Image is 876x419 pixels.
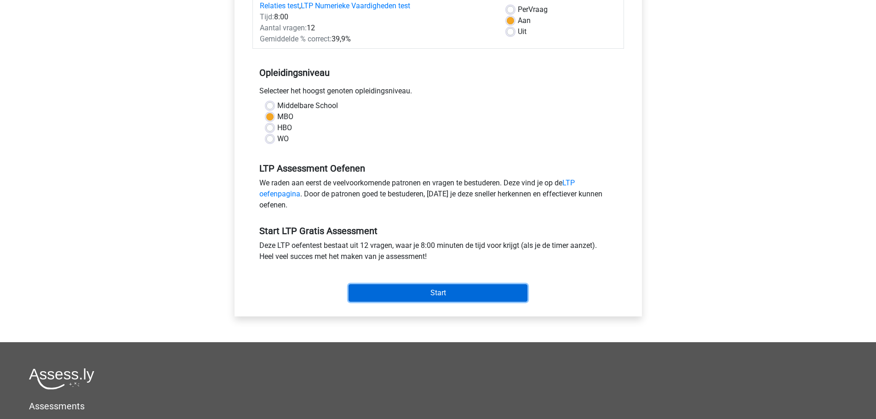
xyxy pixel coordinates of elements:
[518,15,531,26] label: Aan
[29,401,847,412] h5: Assessments
[518,5,528,14] span: Per
[277,111,293,122] label: MBO
[518,4,548,15] label: Vraag
[277,122,292,133] label: HBO
[260,12,274,21] span: Tijd:
[253,23,500,34] div: 12
[252,178,624,214] div: We raden aan eerst de veelvoorkomende patronen en vragen te bestuderen. Deze vind je op de . Door...
[518,26,527,37] label: Uit
[277,133,289,144] label: WO
[259,163,617,174] h5: LTP Assessment Oefenen
[277,100,338,111] label: Middelbare School
[349,284,527,302] input: Start
[259,63,617,82] h5: Opleidingsniveau
[252,86,624,100] div: Selecteer het hoogst genoten opleidingsniveau.
[259,225,617,236] h5: Start LTP Gratis Assessment
[260,23,307,32] span: Aantal vragen:
[260,34,332,43] span: Gemiddelde % correct:
[253,11,500,23] div: 8:00
[253,34,500,45] div: 39,9%
[252,240,624,266] div: Deze LTP oefentest bestaat uit 12 vragen, waar je 8:00 minuten de tijd voor krijgt (als je de tim...
[301,1,410,10] a: LTP Numerieke Vaardigheden test
[29,368,94,390] img: Assessly logo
